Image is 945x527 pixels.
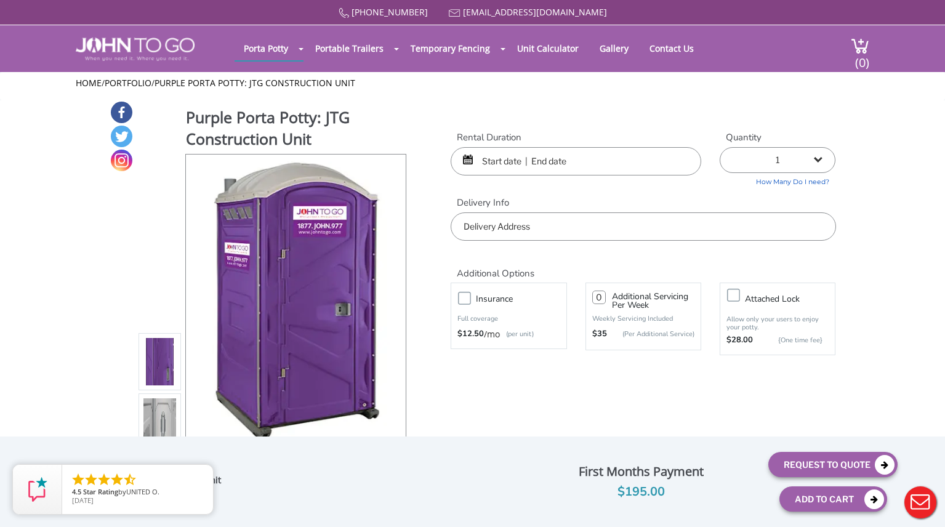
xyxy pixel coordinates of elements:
[607,329,694,339] p: (Per Additional Service)
[84,472,99,487] li: 
[523,461,759,482] div: First Months Payment
[612,292,694,310] h3: Additional Servicing Per Week
[111,150,132,171] a: Instagram
[592,314,694,323] p: Weekly Servicing Included
[76,77,869,89] ul: / /
[76,77,102,89] a: Home
[71,472,86,487] li: 
[97,472,111,487] li: 
[72,496,94,505] span: [DATE]
[508,36,588,60] a: Unit Calculator
[855,44,869,71] span: (0)
[186,107,408,153] h1: Purple Porta Potty: JTG Construction Unit
[76,38,195,61] img: JOHN to go
[500,328,534,340] p: (per unit)
[896,478,945,527] button: Live Chat
[590,36,638,60] a: Gallery
[851,38,869,54] img: cart a
[105,77,151,89] a: Portfolio
[203,155,390,445] img: Product
[352,6,428,18] a: [PHONE_NUMBER]
[83,487,118,496] span: Star Rating
[72,487,81,496] span: 4.5
[592,328,607,340] strong: $35
[155,77,355,89] a: Purple Porta Potty: JTG Construction Unit
[726,315,829,331] p: Allow only your users to enjoy your potty.
[779,486,887,512] button: Add To Cart
[726,334,753,347] strong: $28.00
[126,487,159,496] span: UNITED O.
[143,219,177,509] img: Product
[111,126,132,147] a: Twitter
[463,6,607,18] a: [EMAIL_ADDRESS][DOMAIN_NAME]
[457,328,484,340] strong: $12.50
[451,131,701,144] label: Rental Duration
[640,36,703,60] a: Contact Us
[401,36,499,60] a: Temporary Fencing
[306,36,393,60] a: Portable Trailers
[759,334,822,347] p: {One time fee}
[457,313,560,325] p: Full coverage
[339,8,349,18] img: Call
[110,472,124,487] li: 
[451,212,835,241] input: Delivery Address
[451,253,835,280] h2: Additional Options
[720,131,835,144] label: Quantity
[25,477,50,502] img: Review Rating
[111,102,132,123] a: Facebook
[449,9,460,17] img: Mail
[745,291,841,307] h3: Attached lock
[457,328,560,340] div: /mo
[476,291,572,307] h3: Insurance
[720,173,835,187] a: How Many Do I need?
[768,452,898,477] button: Request To Quote
[123,472,137,487] li: 
[451,147,701,175] input: Start date | End date
[72,488,203,497] span: by
[523,482,759,502] div: $195.00
[451,196,835,209] label: Delivery Info
[235,36,297,60] a: Porta Potty
[592,291,606,304] input: 0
